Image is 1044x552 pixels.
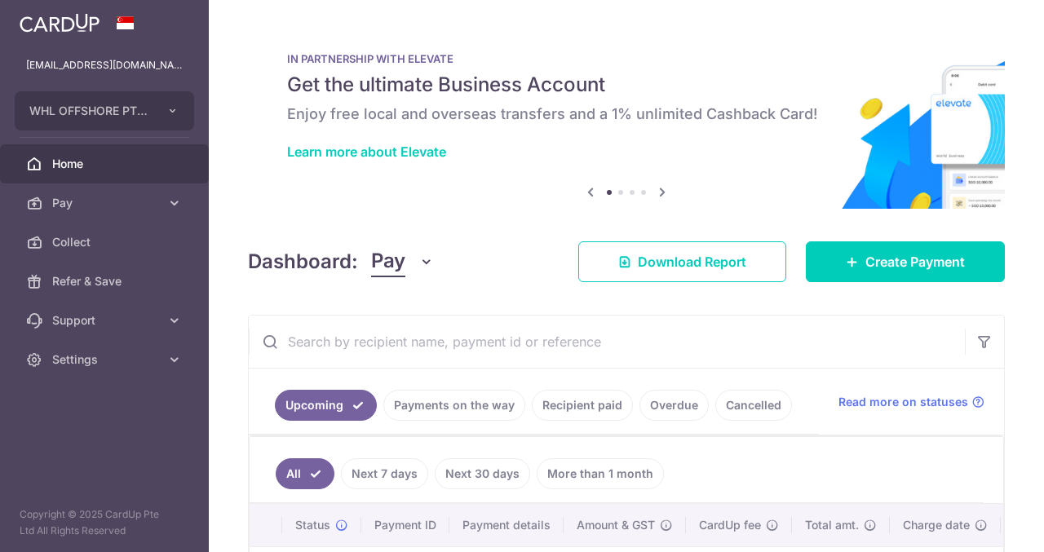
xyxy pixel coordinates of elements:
[287,104,966,124] h6: Enjoy free local and overseas transfers and a 1% unlimited Cashback Card!
[577,517,655,533] span: Amount & GST
[341,458,428,489] a: Next 7 days
[52,234,160,250] span: Collect
[287,72,966,98] h5: Get the ultimate Business Account
[532,390,633,421] a: Recipient paid
[578,241,786,282] a: Download Report
[248,247,358,276] h4: Dashboard:
[287,52,966,65] p: IN PARTNERSHIP WITH ELEVATE
[383,390,525,421] a: Payments on the way
[805,517,859,533] span: Total amt.
[638,252,746,272] span: Download Report
[248,26,1005,209] img: Renovation banner
[699,517,761,533] span: CardUp fee
[15,91,194,130] button: WHL OFFSHORE PTE. LTD.
[715,390,792,421] a: Cancelled
[29,103,150,119] span: WHL OFFSHORE PTE. LTD.
[940,503,1028,544] iframe: Opens a widget where you can find more information
[52,351,160,368] span: Settings
[435,458,530,489] a: Next 30 days
[838,394,968,410] span: Read more on statuses
[249,316,965,368] input: Search by recipient name, payment id or reference
[838,394,984,410] a: Read more on statuses
[52,195,160,211] span: Pay
[865,252,965,272] span: Create Payment
[52,156,160,172] span: Home
[371,246,434,277] button: Pay
[449,504,564,546] th: Payment details
[361,504,449,546] th: Payment ID
[20,13,100,33] img: CardUp
[275,390,377,421] a: Upcoming
[806,241,1005,282] a: Create Payment
[287,144,446,160] a: Learn more about Elevate
[276,458,334,489] a: All
[537,458,664,489] a: More than 1 month
[639,390,709,421] a: Overdue
[52,312,160,329] span: Support
[295,517,330,533] span: Status
[371,246,405,277] span: Pay
[52,273,160,289] span: Refer & Save
[26,57,183,73] p: [EMAIL_ADDRESS][DOMAIN_NAME]
[903,517,970,533] span: Charge date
